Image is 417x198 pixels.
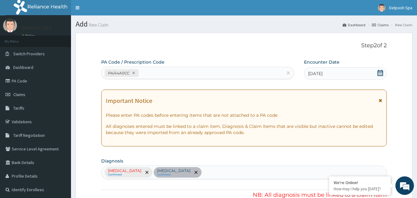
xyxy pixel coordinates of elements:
div: We're Online! [334,180,386,185]
h1: Important Notice [106,97,152,104]
img: User Image [378,4,386,12]
a: Claims [372,22,389,27]
h1: Add [76,20,412,28]
label: Encounter Date [304,59,340,65]
span: [DATE] [308,70,323,77]
span: Tariffs [13,105,24,111]
div: PA/44A0CC [106,70,130,77]
label: Diagnosis [101,158,123,164]
span: Claims [13,92,25,97]
a: Dashboard [343,22,365,27]
p: Delposh Spa [22,25,52,31]
a: Online [22,34,36,38]
span: Dashboard [13,65,33,70]
small: New Claim [88,23,108,27]
span: Delposh Spa [389,5,412,11]
li: New Claim [389,22,412,27]
span: Tariff Negotiation [13,133,45,138]
label: PA Code / Prescription Code [101,59,165,65]
span: Switch Providers [13,51,45,57]
p: All diagnoses entered must be linked to a claim item. Diagnosis & Claim Items that are visible bu... [106,123,382,136]
img: User Image [3,19,17,32]
p: Please enter PA codes before entering items that are not attached to a PA code [106,112,382,118]
p: Step 2 of 2 [101,42,387,49]
p: How may I help you today? [334,186,386,192]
